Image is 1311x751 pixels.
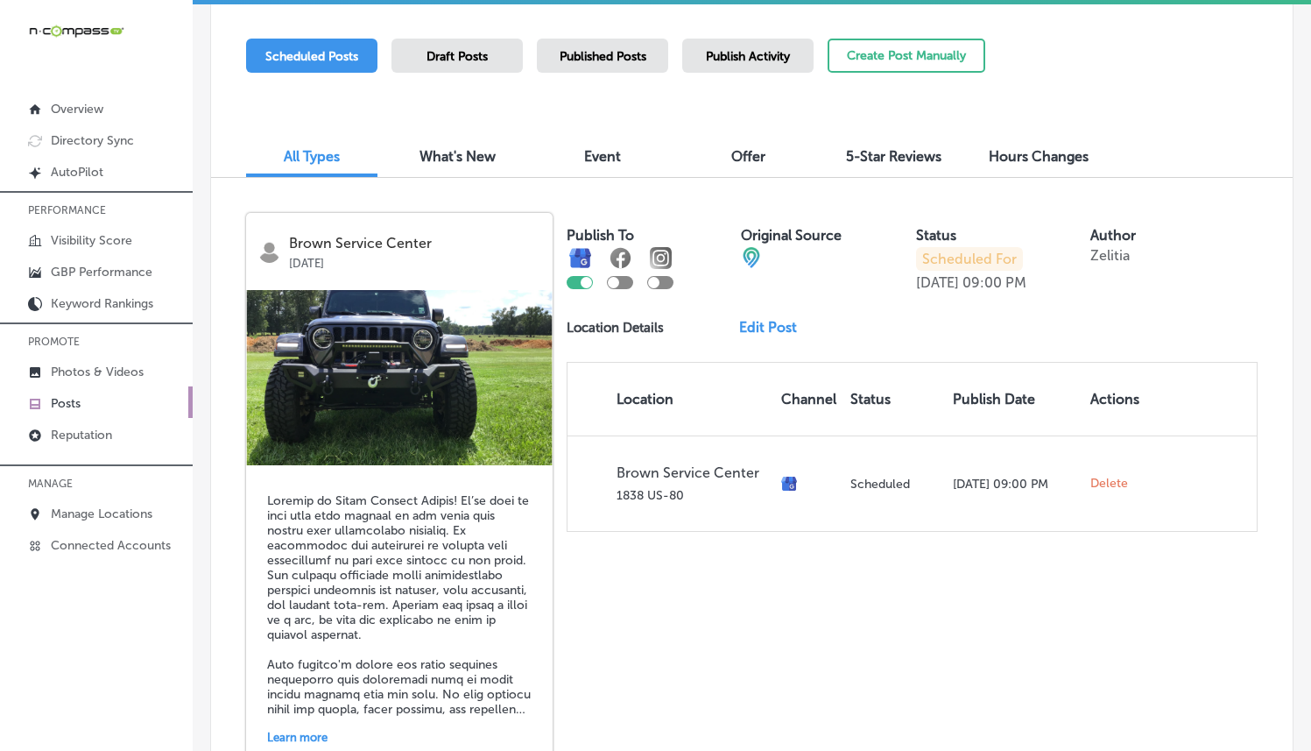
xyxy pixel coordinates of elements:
[617,488,767,503] p: 1838 US-80
[567,363,774,436] th: Location
[426,49,488,64] span: Draft Posts
[916,227,956,244] label: Status
[1090,227,1136,244] label: Author
[51,428,112,443] p: Reputation
[916,274,959,291] p: [DATE]
[51,265,152,280] p: GBP Performance
[584,148,621,165] span: Event
[953,477,1076,492] p: [DATE] 09:00 PM
[289,252,540,270] p: [DATE]
[51,396,81,411] p: Posts
[916,247,1023,271] p: Scheduled For
[739,319,811,336] a: Edit Post
[284,148,340,165] span: All Types
[267,493,532,717] h5: Loremip do Sitam Consect Adipis! El’se doei te inci utla etdo magnaal en adm venia quis nostru ex...
[741,227,842,244] label: Original Source
[850,477,940,492] p: Scheduled
[567,227,634,244] label: Publish To
[289,236,540,252] p: Brown Service Center
[962,274,1026,291] p: 09:00 PM
[265,49,358,64] span: Scheduled Posts
[51,538,171,553] p: Connected Accounts
[774,363,843,436] th: Channel
[51,165,103,180] p: AutoPilot
[51,102,103,117] p: Overview
[1090,247,1130,264] p: Zelitia
[51,296,153,311] p: Keyword Rankings
[1090,476,1128,492] span: Delete
[28,23,124,39] img: 660ab0bf-5cc7-4cb8-ba1c-48b5ae0f18e60NCTV_CLogo_TV_Black_-500x88.png
[828,39,985,73] button: Create Post Manually
[846,148,941,165] span: 5-Star Reviews
[246,290,553,465] img: 8358a628-363c-4c23-822b-2c106a011fd3image.png
[567,320,664,336] p: Location Details
[946,363,1083,436] th: Publish Date
[843,363,947,436] th: Status
[989,148,1089,165] span: Hours Changes
[741,247,762,268] img: cba84b02adce74ede1fb4a8549a95eca.png
[560,49,646,64] span: Published Posts
[617,464,767,481] p: Brown Service Center
[731,148,765,165] span: Offer
[51,133,134,148] p: Directory Sync
[1083,363,1146,436] th: Actions
[706,49,790,64] span: Publish Activity
[51,365,144,379] p: Photos & Videos
[258,241,280,263] img: logo
[51,507,152,521] p: Manage Locations
[419,148,496,165] span: What's New
[51,233,132,248] p: Visibility Score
